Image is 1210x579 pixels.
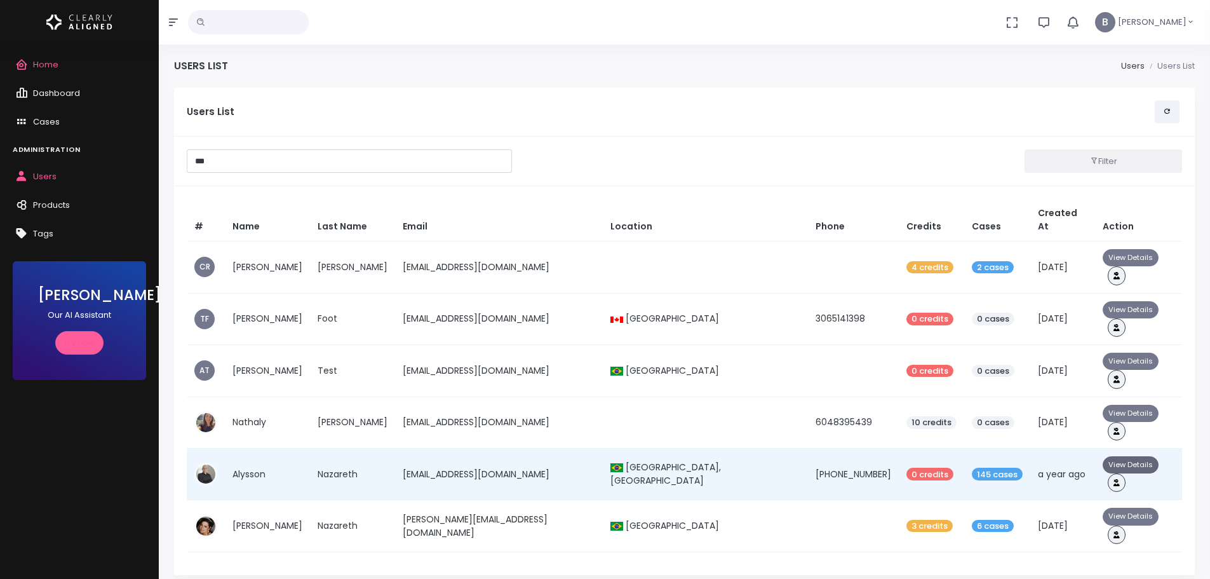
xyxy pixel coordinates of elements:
[603,449,808,500] td: [GEOGRAPHIC_DATA], [GEOGRAPHIC_DATA]
[395,397,603,448] td: [EMAIL_ADDRESS][DOMAIN_NAME]
[972,520,1014,533] span: 6 cases
[1103,249,1159,266] button: View Details
[33,170,57,182] span: Users
[310,397,395,448] td: [PERSON_NAME]
[906,261,953,274] span: 4 credits
[972,261,1014,274] span: 2 cases
[194,309,215,329] span: TF
[194,411,217,434] img: Header Avatar
[194,257,215,277] span: CR
[1103,405,1159,422] button: View Details
[194,515,217,538] img: Header Avatar
[225,199,310,242] th: Name
[395,199,603,242] th: Email
[1030,293,1096,344] td: [DATE]
[972,416,1014,429] span: 0 cases
[1103,456,1159,473] button: View Details
[906,313,953,325] span: 0 credits
[33,116,60,128] span: Cases
[1030,199,1096,242] th: Created At
[194,360,215,381] span: AT
[395,500,603,552] td: [PERSON_NAME][EMAIL_ADDRESS][DOMAIN_NAME]
[1145,60,1195,72] li: Users List
[38,309,121,322] p: Our AI Assistant
[1095,12,1115,32] span: B
[972,365,1014,378] span: 0 cases
[603,293,808,344] td: [GEOGRAPHIC_DATA]
[1030,500,1096,552] td: [DATE]
[808,293,899,344] td: 3065141398
[1121,60,1145,72] a: Users
[906,416,957,429] span: 10 credits
[225,500,310,552] td: [PERSON_NAME]
[1030,242,1096,293] td: [DATE]
[174,60,228,72] h4: Users List
[225,242,310,293] td: [PERSON_NAME]
[808,449,899,500] td: [PHONE_NUMBER]
[1030,345,1096,397] td: [DATE]
[603,500,808,552] td: [GEOGRAPHIC_DATA]
[187,106,1155,118] h5: Users List
[395,242,603,293] td: [EMAIL_ADDRESS][DOMAIN_NAME]
[603,199,808,242] th: Location
[610,463,623,472] img: br.svg
[33,199,70,211] span: Products
[906,468,953,480] span: 0 credits
[310,199,395,242] th: Last Name
[1118,16,1186,29] span: [PERSON_NAME]
[395,449,603,500] td: [EMAIL_ADDRESS][DOMAIN_NAME]
[610,522,623,531] img: br.svg
[1103,353,1159,370] button: View Details
[310,293,395,344] td: Foot
[972,313,1014,325] span: 0 cases
[46,9,112,36] img: Logo Horizontal
[964,199,1030,242] th: Cases
[187,199,225,242] th: #
[310,345,395,397] td: Test
[395,293,603,344] td: [EMAIL_ADDRESS][DOMAIN_NAME]
[808,397,899,448] td: 6048395439
[225,449,310,500] td: Alysson
[395,345,603,397] td: [EMAIL_ADDRESS][DOMAIN_NAME]
[1103,301,1159,318] button: View Details
[610,367,623,376] img: br.svg
[225,397,310,448] td: Nathaly
[610,317,623,323] img: ca.svg
[1095,199,1182,242] th: Action
[38,287,121,304] h3: [PERSON_NAME]
[33,87,80,99] span: Dashboard
[33,228,53,240] span: Tags
[194,463,217,486] img: Header Avatar
[310,500,395,552] td: Nazareth
[310,449,395,500] td: Nazareth
[1030,449,1096,500] td: a year ago
[1103,508,1159,525] button: View Details
[225,293,310,344] td: [PERSON_NAME]
[225,345,310,397] td: [PERSON_NAME]
[55,331,104,355] a: Try now
[972,468,1023,480] span: 145 cases
[310,242,395,293] td: [PERSON_NAME]
[808,199,899,242] th: Phone
[603,345,808,397] td: [GEOGRAPHIC_DATA]
[899,199,964,242] th: Credits
[906,520,953,533] span: 3 credits
[906,365,953,378] span: 0 credits
[1025,149,1182,173] button: Filter
[1030,397,1096,448] td: [DATE]
[33,58,58,71] span: Home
